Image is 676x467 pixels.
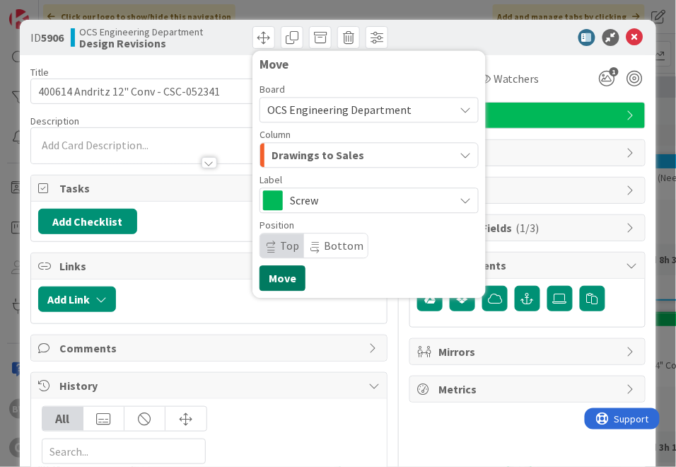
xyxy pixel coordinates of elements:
b: Design Revisions [79,38,203,49]
span: Tasks [59,180,361,197]
span: Screw [290,190,447,210]
span: Position [260,220,294,230]
input: type card name here... [30,79,387,104]
span: History [59,377,361,394]
span: Attachments [438,257,619,274]
div: All [42,407,83,431]
span: Drawings to Sales [272,146,364,164]
span: Screw [438,107,619,124]
span: Comments [59,340,361,357]
span: Support [30,2,64,19]
span: Mirrors [438,343,619,360]
span: Bottom [324,238,363,253]
span: Custom Fields [438,219,619,236]
span: ( 1/3 ) [516,221,540,235]
span: Top [280,238,299,253]
span: OCS Engineering Department [267,103,412,117]
span: Watchers [494,70,540,87]
span: OCS Engineering Department [79,26,203,38]
span: Description [30,115,79,127]
b: 5906 [41,30,64,45]
span: Block [438,182,619,199]
span: ID [30,29,64,46]
button: Add Link [38,287,116,312]
button: Add Checklist [38,209,137,234]
span: Label [260,175,282,185]
span: 1 [610,67,619,76]
span: Board [260,84,285,94]
span: Dates [438,144,619,161]
label: Title [30,66,49,79]
span: Metrics [438,381,619,398]
button: Drawings to Sales [260,142,479,168]
div: Move [260,57,479,71]
span: Column [260,129,291,139]
button: Move [260,265,305,291]
span: Links [59,258,361,275]
input: Search... [42,439,206,464]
